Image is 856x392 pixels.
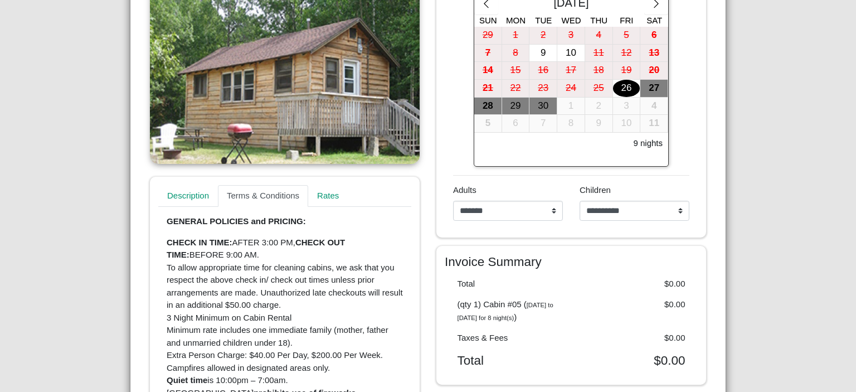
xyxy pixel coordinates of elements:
[585,80,613,98] button: 25
[633,138,663,148] h6: 9 nights
[613,115,640,132] div: 10
[167,374,403,387] li: is 10:00pm – 7:00am.
[158,185,218,207] a: Description
[585,45,613,62] button: 11
[474,62,502,79] div: 14
[557,115,585,132] div: 8
[571,278,694,291] div: $0.00
[585,115,612,132] div: 9
[640,62,668,79] div: 20
[529,27,557,44] div: 2
[167,375,207,385] strong: Quiet time
[529,62,557,79] div: 16
[557,62,585,79] div: 17
[613,80,640,97] div: 26
[562,16,581,25] span: Wed
[640,62,668,80] button: 20
[613,80,641,98] button: 26
[502,115,529,132] div: 6
[557,45,585,62] button: 10
[502,80,530,98] button: 22
[529,45,557,62] button: 9
[502,98,530,115] button: 29
[613,27,641,45] button: 5
[580,185,611,195] span: Children
[535,16,552,25] span: Tue
[474,98,502,115] button: 28
[571,332,694,345] div: $0.00
[613,98,641,115] button: 3
[529,80,557,97] div: 23
[218,185,308,207] a: Terms & Conditions
[646,16,662,25] span: Sat
[571,353,694,368] div: $0.00
[640,98,668,115] button: 4
[529,115,557,133] button: 7
[474,115,502,132] div: 5
[445,254,698,269] h4: Invoice Summary
[557,80,585,97] div: 24
[585,98,613,115] button: 2
[167,236,403,262] li: AFTER 3:00 PM, BEFORE 9:00 AM.
[458,302,553,321] i: [DATE] to [DATE] for 8 night(s)
[449,332,572,345] div: Taxes & Fees
[557,80,585,98] button: 24
[449,278,572,291] div: Total
[502,62,529,79] div: 15
[585,115,613,133] button: 9
[167,216,306,226] strong: GENERAL POLICIES and PRICING:
[640,45,668,62] button: 13
[585,62,612,79] div: 18
[308,185,348,207] a: Rates
[502,45,530,62] button: 8
[502,115,530,133] button: 6
[557,27,585,44] div: 3
[167,349,403,362] li: Extra Person Charge: $40.00 Per Day, $200.00 Per Week.
[640,80,668,98] button: 27
[479,16,497,25] span: Sun
[640,80,668,97] div: 27
[640,27,668,44] div: 6
[474,62,502,80] button: 14
[585,27,613,45] button: 4
[529,98,557,115] button: 30
[640,27,668,45] button: 6
[571,298,694,323] div: $0.00
[529,27,557,45] button: 2
[167,262,403,312] li: To allow appropriate time for cleaning cabins, we ask that you respect the above check in/ check ...
[474,45,502,62] button: 7
[502,27,529,44] div: 1
[502,27,530,45] button: 1
[613,45,641,62] button: 12
[613,62,640,79] div: 19
[449,298,572,323] div: (qty 1) Cabin #05 ( )
[557,27,585,45] button: 3
[585,80,612,97] div: 25
[474,80,502,98] button: 21
[167,324,403,349] li: Minimum rate includes one immediate family (mother, father and unmarried children under 18).
[167,312,403,325] li: 3 Night Minimum on Cabin Rental
[585,27,612,44] div: 4
[557,62,585,80] button: 17
[590,16,607,25] span: Thu
[557,115,585,133] button: 8
[502,62,530,80] button: 15
[613,62,641,80] button: 19
[613,115,641,133] button: 10
[529,62,557,80] button: 16
[453,185,476,195] span: Adults
[506,16,526,25] span: Mon
[502,80,529,97] div: 22
[585,62,613,80] button: 18
[557,98,585,115] button: 1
